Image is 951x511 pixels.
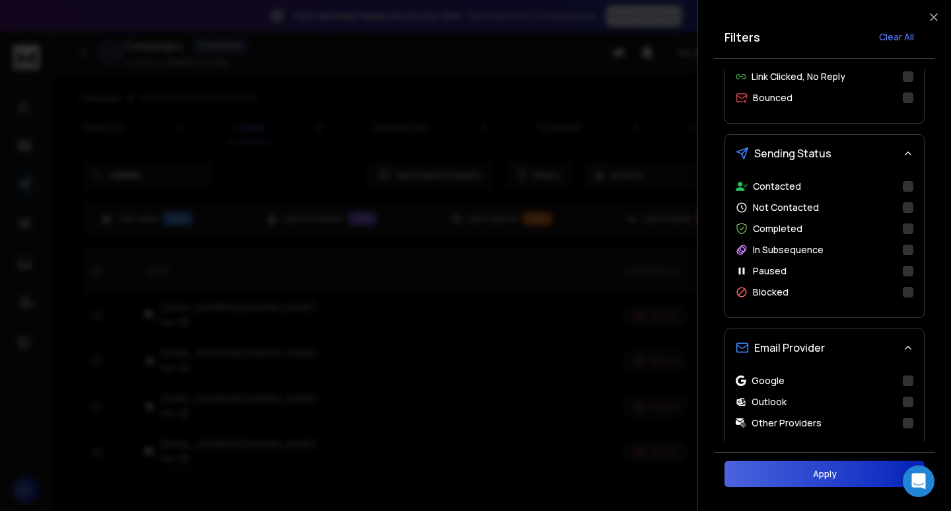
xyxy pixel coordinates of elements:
button: Email Provider [725,329,924,366]
span: Email Provider [754,340,825,356]
button: Apply [724,461,925,487]
p: Completed [753,222,802,235]
p: Blocked [753,286,789,299]
p: Google [752,374,785,387]
p: Bounced [753,91,792,104]
p: Link Clicked, No Reply [752,70,845,83]
span: Sending Status [754,145,831,161]
p: Paused [753,264,787,278]
p: Contacted [753,180,801,193]
div: Sending Status [725,172,924,317]
p: Not Contacted [753,201,819,214]
p: Other Providers [752,416,822,430]
h2: Filters [724,28,760,46]
button: Clear All [868,24,925,50]
button: Sending Status [725,135,924,172]
div: Open Intercom Messenger [903,465,934,497]
p: In Subsequence [753,243,824,256]
div: Email Provider [725,366,924,448]
p: Outlook [752,395,787,409]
